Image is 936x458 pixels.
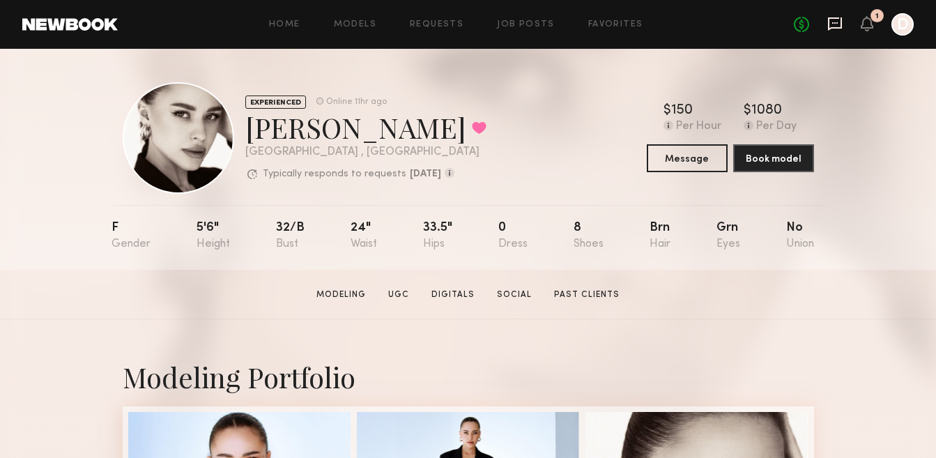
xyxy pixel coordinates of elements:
button: Book model [733,144,814,172]
b: [DATE] [410,169,441,179]
div: 8 [574,222,604,250]
a: Models [334,20,376,29]
div: No [786,222,814,250]
a: Past Clients [548,289,625,301]
div: 33.5" [423,222,452,250]
div: 1 [875,13,879,20]
a: Social [491,289,537,301]
div: 150 [671,104,693,118]
button: Message [647,144,728,172]
a: D [891,13,914,36]
div: 1080 [751,104,782,118]
a: Digitals [426,289,480,301]
div: Modeling Portfolio [123,358,814,395]
div: Brn [650,222,670,250]
div: Per Day [756,121,797,133]
a: Modeling [311,289,371,301]
div: $ [744,104,751,118]
div: [PERSON_NAME] [245,109,486,146]
div: Online 11hr ago [326,98,387,107]
p: Typically responds to requests [263,169,406,179]
a: Favorites [588,20,643,29]
div: F [112,222,151,250]
div: 32/b [276,222,305,250]
a: Home [269,20,300,29]
div: 24" [351,222,377,250]
div: Grn [716,222,740,250]
a: Job Posts [497,20,555,29]
div: 0 [498,222,528,250]
div: $ [663,104,671,118]
div: [GEOGRAPHIC_DATA] , [GEOGRAPHIC_DATA] [245,146,486,158]
a: UGC [383,289,415,301]
div: 5'6" [197,222,230,250]
div: Per Hour [676,121,721,133]
div: EXPERIENCED [245,96,306,109]
a: Requests [410,20,463,29]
